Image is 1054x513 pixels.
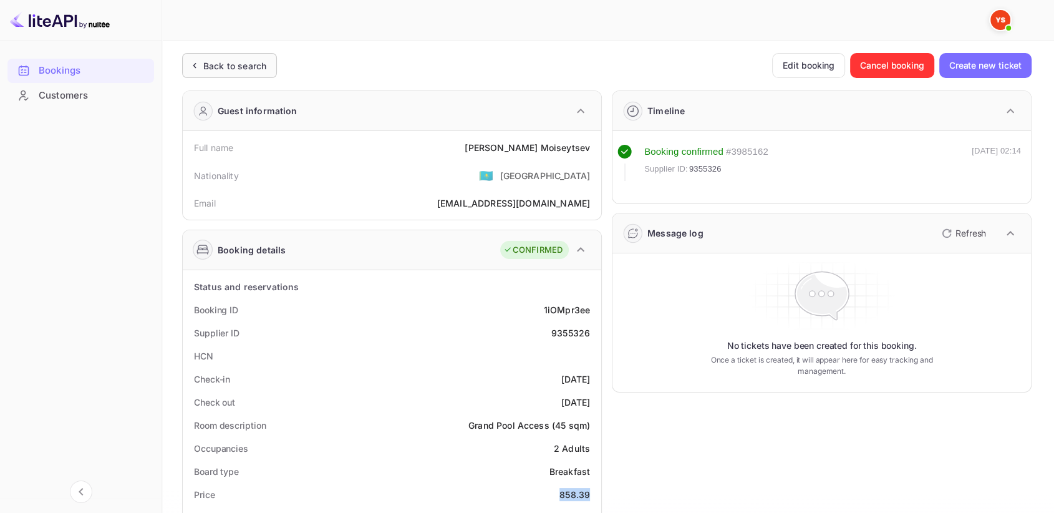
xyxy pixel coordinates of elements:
div: [EMAIL_ADDRESS][DOMAIN_NAME] [437,197,590,210]
div: Breakfast [549,465,590,478]
a: Bookings [7,59,154,82]
div: 858.39 [559,488,590,501]
div: Grand Pool Access (45 sqm) [468,419,590,432]
button: Create new ticket [939,53,1032,78]
div: 1iOMpr3ee [544,303,590,316]
span: United States [479,164,493,187]
div: [DATE] [561,396,590,409]
div: Bookings [7,59,154,83]
div: Back to search [203,59,266,72]
p: Once a ticket is created, it will appear here for easy tracking and management. [709,354,934,377]
button: Collapse navigation [70,481,92,503]
a: Customers [7,84,154,107]
div: Occupancies [194,442,248,455]
p: Refresh [955,227,986,240]
img: Yandex Support [990,10,1010,30]
div: Check-in [194,373,230,386]
div: Bookings [39,64,148,78]
img: LiteAPI logo [10,10,110,30]
div: 2 Adults [554,442,590,455]
p: No tickets have been created for this booking. [727,340,917,352]
button: Cancel booking [850,53,934,78]
div: Full name [194,141,233,154]
div: Booking details [218,243,286,256]
div: Email [194,197,216,210]
div: Board type [194,465,239,478]
span: 9355326 [689,163,722,175]
div: [DATE] 02:14 [972,145,1021,181]
div: Booking ID [194,303,238,316]
button: Edit booking [772,53,845,78]
div: HCN [194,349,213,363]
div: Nationality [194,169,239,182]
button: Refresh [934,223,991,243]
div: Guest information [218,104,297,117]
div: Supplier ID [194,326,239,340]
div: [PERSON_NAME] Moiseytsev [465,141,590,154]
div: Timeline [647,104,685,117]
div: Customers [39,89,148,103]
div: Price [194,488,215,501]
div: Room description [194,419,266,432]
div: [GEOGRAPHIC_DATA] [500,169,590,182]
div: # 3985162 [726,145,768,159]
div: Booking confirmed [644,145,723,159]
div: [DATE] [561,373,590,386]
div: Check out [194,396,235,409]
div: Customers [7,84,154,108]
div: Status and reservations [194,280,299,293]
div: CONFIRMED [503,244,563,256]
div: 9355326 [551,326,590,340]
span: Supplier ID: [644,163,688,175]
div: Message log [647,227,703,240]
